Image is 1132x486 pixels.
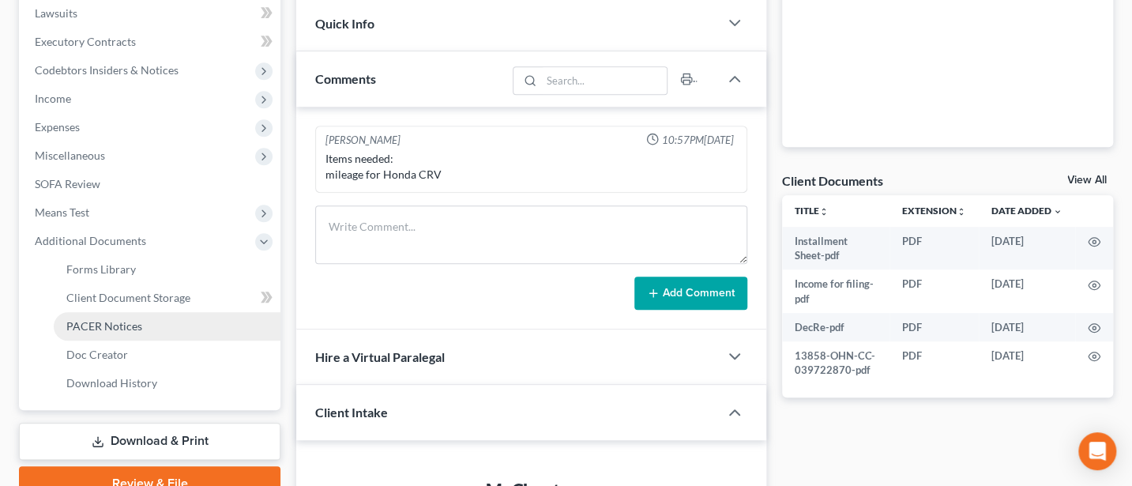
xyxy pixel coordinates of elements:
span: Quick Info [315,16,374,31]
span: Expenses [35,120,80,134]
td: [DATE] [979,313,1075,341]
a: SOFA Review [22,170,280,198]
span: Means Test [35,205,89,219]
a: Client Document Storage [54,284,280,312]
div: Items needed: mileage for Honda CRV [325,151,737,183]
td: PDF [889,269,979,313]
td: PDF [889,313,979,341]
a: Download History [54,369,280,397]
span: Hire a Virtual Paralegal [315,349,445,364]
span: Miscellaneous [35,149,105,162]
td: PDF [889,227,979,270]
button: Add Comment [634,277,747,310]
span: Income [35,92,71,105]
a: Extensionunfold_more [902,205,966,217]
div: Open Intercom Messenger [1078,432,1116,470]
span: SOFA Review [35,177,100,190]
a: Executory Contracts [22,28,280,56]
td: DecRe-pdf [782,313,889,341]
div: [PERSON_NAME] [325,133,401,148]
div: Client Documents [782,172,883,189]
td: Income for filing-pdf [782,269,889,313]
span: Codebtors Insiders & Notices [35,63,179,77]
i: unfold_more [819,207,829,217]
a: Date Added expand_more [991,205,1062,217]
input: Search... [541,67,667,94]
span: Executory Contracts [35,35,136,48]
span: Client Document Storage [66,291,190,304]
td: [DATE] [979,269,1075,313]
span: PACER Notices [66,319,142,333]
span: Lawsuits [35,6,77,20]
i: expand_more [1053,207,1062,217]
td: [DATE] [979,341,1075,385]
td: 13858-OHN-CC-039722870-pdf [782,341,889,385]
span: Download History [66,376,157,390]
i: unfold_more [957,207,966,217]
a: Titleunfold_more [795,205,829,217]
a: Doc Creator [54,341,280,369]
span: Additional Documents [35,234,146,247]
td: Installment Sheet-pdf [782,227,889,270]
span: Forms Library [66,262,136,276]
a: Download & Print [19,423,280,460]
td: PDF [889,341,979,385]
a: View All [1067,175,1107,186]
span: 10:57PM[DATE] [662,133,734,148]
span: Doc Creator [66,348,128,361]
a: PACER Notices [54,312,280,341]
td: [DATE] [979,227,1075,270]
a: Forms Library [54,255,280,284]
span: Client Intake [315,405,388,420]
span: Comments [315,71,376,86]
